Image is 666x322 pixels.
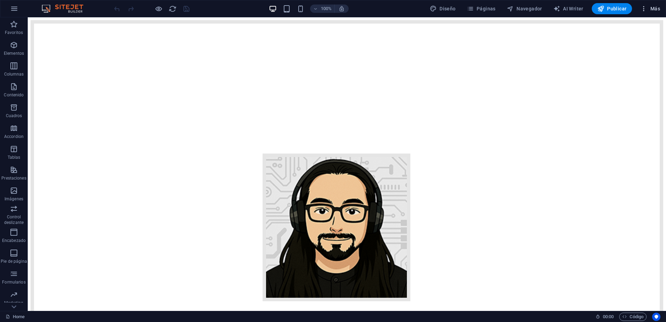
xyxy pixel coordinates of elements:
[6,313,25,321] a: Haz clic para cancelar la selección y doble clic para abrir páginas
[8,155,20,160] p: Tablas
[4,92,24,98] p: Contenido
[5,196,23,202] p: Imágenes
[640,5,660,12] span: Más
[553,5,583,12] span: AI Writer
[4,300,23,306] p: Marketing
[6,113,22,119] p: Cuadros
[507,5,542,12] span: Navegador
[638,3,663,14] button: Más
[652,313,660,321] button: Usercentrics
[40,5,92,13] img: Editor Logo
[4,51,24,56] p: Elementos
[603,313,614,321] span: 00 00
[619,313,647,321] button: Código
[467,5,496,12] span: Páginas
[321,5,332,13] h6: 100%
[310,5,335,13] button: 100%
[504,3,545,14] button: Navegador
[427,3,459,14] div: Diseño (Ctrl+Alt+Y)
[596,313,614,321] h6: Tiempo de la sesión
[4,134,24,139] p: Accordion
[5,30,23,35] p: Favoritos
[1,175,26,181] p: Prestaciones
[430,5,456,12] span: Diseño
[168,5,177,13] button: reload
[1,259,27,264] p: Pie de página
[339,6,345,12] i: Al redimensionar, ajustar el nivel de zoom automáticamente para ajustarse al dispositivo elegido.
[592,3,632,14] button: Publicar
[154,5,163,13] button: Haz clic para salir del modo de previsualización y seguir editando
[550,3,586,14] button: AI Writer
[169,5,177,13] i: Volver a cargar página
[597,5,627,12] span: Publicar
[608,314,609,319] span: :
[427,3,459,14] button: Diseño
[464,3,498,14] button: Páginas
[2,238,26,243] p: Encabezado
[2,279,25,285] p: Formularios
[4,71,24,77] p: Columnas
[622,313,643,321] span: Código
